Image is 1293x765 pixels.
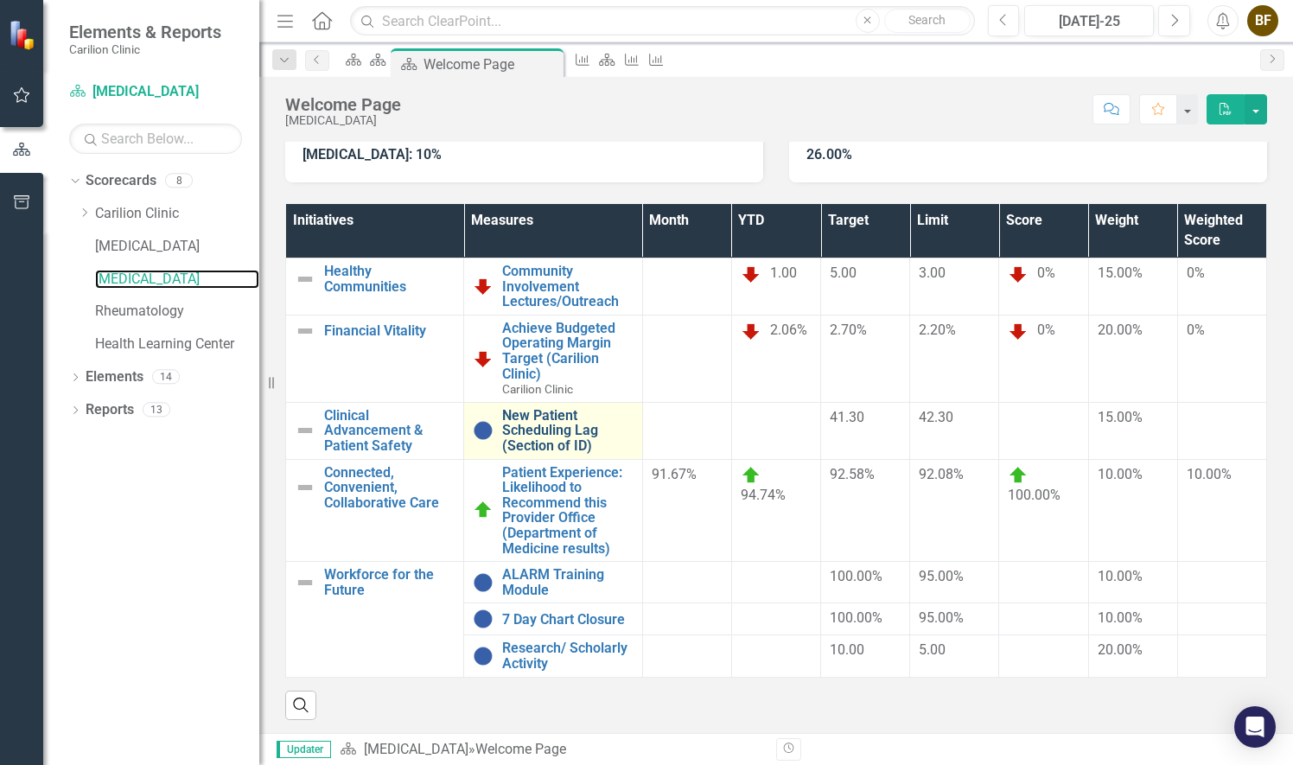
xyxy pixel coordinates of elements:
span: 5.00 [830,265,857,281]
td: Double-Click to Edit Right Click for Context Menu [286,258,464,316]
a: [MEDICAL_DATA] [364,741,468,757]
a: [MEDICAL_DATA] [95,237,259,257]
img: Not Defined [295,477,315,498]
a: Carilion Clinic [95,204,259,224]
td: Double-Click to Edit Right Click for Context Menu [464,258,642,316]
small: Carilion Clinic [69,42,221,56]
span: Updater [277,741,331,758]
img: No Information [473,420,494,441]
a: ALARM Training Module [502,567,633,597]
img: Below Plan [1008,321,1029,341]
span: 100.00% [830,568,882,584]
a: Achieve Budgeted Operating Margin Target (Carilion Clinic) [502,321,633,381]
span: 15.00% [1098,409,1143,425]
span: 95.00% [919,609,964,626]
span: 3.00 [919,265,946,281]
span: 42.30 [919,409,953,425]
input: Search Below... [69,124,242,154]
img: On Target [741,465,761,486]
div: Welcome Page [424,54,559,75]
a: Clinical Advancement & Patient Safety [324,408,455,454]
span: Carilion Clinic [502,382,573,396]
img: Below Plan [741,321,761,341]
span: 0% [1187,322,1205,338]
img: On Target [1008,465,1029,486]
td: Double-Click to Edit Right Click for Context Menu [286,562,464,677]
span: 0% [1037,265,1055,281]
td: Double-Click to Edit Right Click for Context Menu [464,635,642,677]
img: Below Plan [473,348,494,369]
a: Reports [86,400,134,420]
a: Scorecards [86,171,156,191]
a: New Patient Scheduling Lag (Section of ID) [502,408,633,454]
img: On Target [473,500,494,520]
a: Research/ Scholarly Activity [502,641,633,671]
input: Search ClearPoint... [350,6,974,36]
a: Rheumatology [95,302,259,322]
span: Elements & Reports [69,22,221,42]
span: 41.30 [830,409,864,425]
a: Health Learning Center [95,335,259,354]
span: 1.00 [770,265,797,281]
img: Below Plan [741,264,761,284]
img: No Information [473,572,494,593]
span: 20.00% [1098,322,1143,338]
td: Double-Click to Edit Right Click for Context Menu [286,315,464,402]
img: Not Defined [295,420,315,441]
a: [MEDICAL_DATA] [69,82,242,102]
button: [DATE]-25 [1024,5,1154,36]
td: Double-Click to Edit Right Click for Context Menu [464,459,642,562]
div: Welcome Page [285,95,401,114]
span: 2.06% [770,322,807,338]
span: 94.74% [741,487,786,503]
span: 10.00% [1098,466,1143,482]
strong: [MEDICAL_DATA]: 10% [303,146,442,163]
span: 10.00 [830,641,864,658]
a: Healthy Communities [324,264,455,294]
img: Not Defined [295,572,315,593]
button: BF [1247,5,1278,36]
span: 10.00% [1098,568,1143,584]
img: Not Defined [295,321,315,341]
img: No Information [473,609,494,629]
span: 2.20% [919,322,956,338]
td: Double-Click to Edit Right Click for Context Menu [464,315,642,402]
div: 13 [143,403,170,418]
div: 8 [165,174,193,188]
img: Below Plan [473,276,494,296]
span: 92.08% [919,466,964,482]
a: [MEDICAL_DATA] [95,270,259,290]
td: Double-Click to Edit Right Click for Context Menu [464,402,642,459]
span: 0% [1037,322,1055,338]
td: Double-Click to Edit Right Click for Context Menu [464,562,642,603]
a: Patient Experience: Likelihood to Recommend this Provider Office (Department of Medicine results) [502,465,633,557]
div: Welcome Page [475,741,566,757]
span: 10.00% [1187,466,1232,482]
a: Elements [86,367,143,387]
a: Connected, Convenient, Collaborative Care [324,465,455,511]
a: Workforce for the Future [324,567,455,597]
td: Double-Click to Edit Right Click for Context Menu [286,459,464,562]
img: Not Defined [295,269,315,290]
span: 100.00% [830,609,882,626]
a: Financial Vitality [324,323,455,339]
div: Open Intercom Messenger [1234,706,1276,748]
div: [DATE]-25 [1030,11,1148,32]
td: Double-Click to Edit Right Click for Context Menu [464,603,642,635]
span: 2.70% [830,322,867,338]
td: Double-Click to Edit Right Click for Context Menu [286,402,464,459]
span: 92.58% [830,466,875,482]
a: Community Involvement Lectures/Outreach [502,264,633,309]
span: 0% [1187,265,1205,281]
a: 7 Day Chart Closure [502,612,633,628]
span: 15.00% [1098,265,1143,281]
span: 20.00% [1098,641,1143,658]
span: 5.00 [919,641,946,658]
span: 10.00% [1098,609,1143,626]
span: 100.00% [1008,487,1061,503]
span: 95.00% [919,568,964,584]
div: » [340,740,763,760]
span: Search [908,13,946,27]
button: Search [884,9,971,33]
